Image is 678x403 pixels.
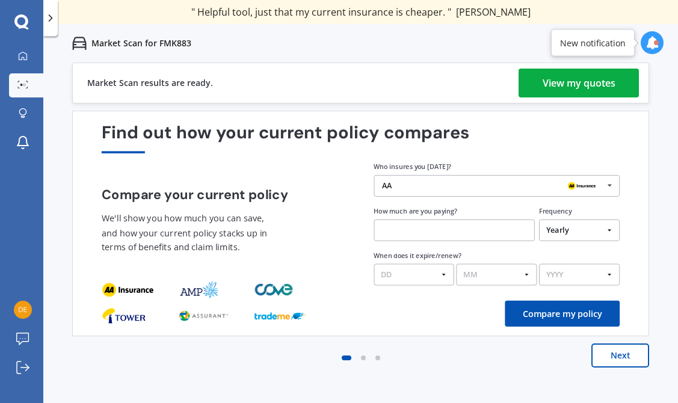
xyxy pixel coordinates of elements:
[14,301,32,319] img: 1dc3d46f9dcb31e532408b031ea5d357
[560,37,626,49] div: New notification
[505,301,620,327] button: Compare my policy
[374,162,451,171] label: Who insures you [DATE]?
[519,69,639,97] a: View my quotes
[102,123,620,153] div: Find out how your current policy compares
[539,206,572,215] label: Frequency
[374,206,457,215] label: How much are you paying?
[374,251,461,260] label: When does it expire/renew?
[543,69,615,97] div: View my quotes
[591,343,649,368] button: Next
[87,63,213,103] div: Market Scan results are ready.
[178,307,230,325] img: provider_logo_1
[102,281,153,298] img: provider_logo_0
[102,188,348,203] h4: Compare your current policy
[72,36,87,51] img: car.f15378c7a67c060ca3f3.svg
[564,179,599,192] img: AA.webp
[254,307,306,325] img: provider_logo_2
[254,281,295,298] img: provider_logo_2
[102,307,146,325] img: provider_logo_0
[91,37,191,49] p: Market Scan for FMK883
[102,211,275,254] p: We'll show you how much you can save, and how your current policy stacks up in terms of benefits ...
[178,281,220,298] img: provider_logo_1
[382,182,392,190] div: AA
